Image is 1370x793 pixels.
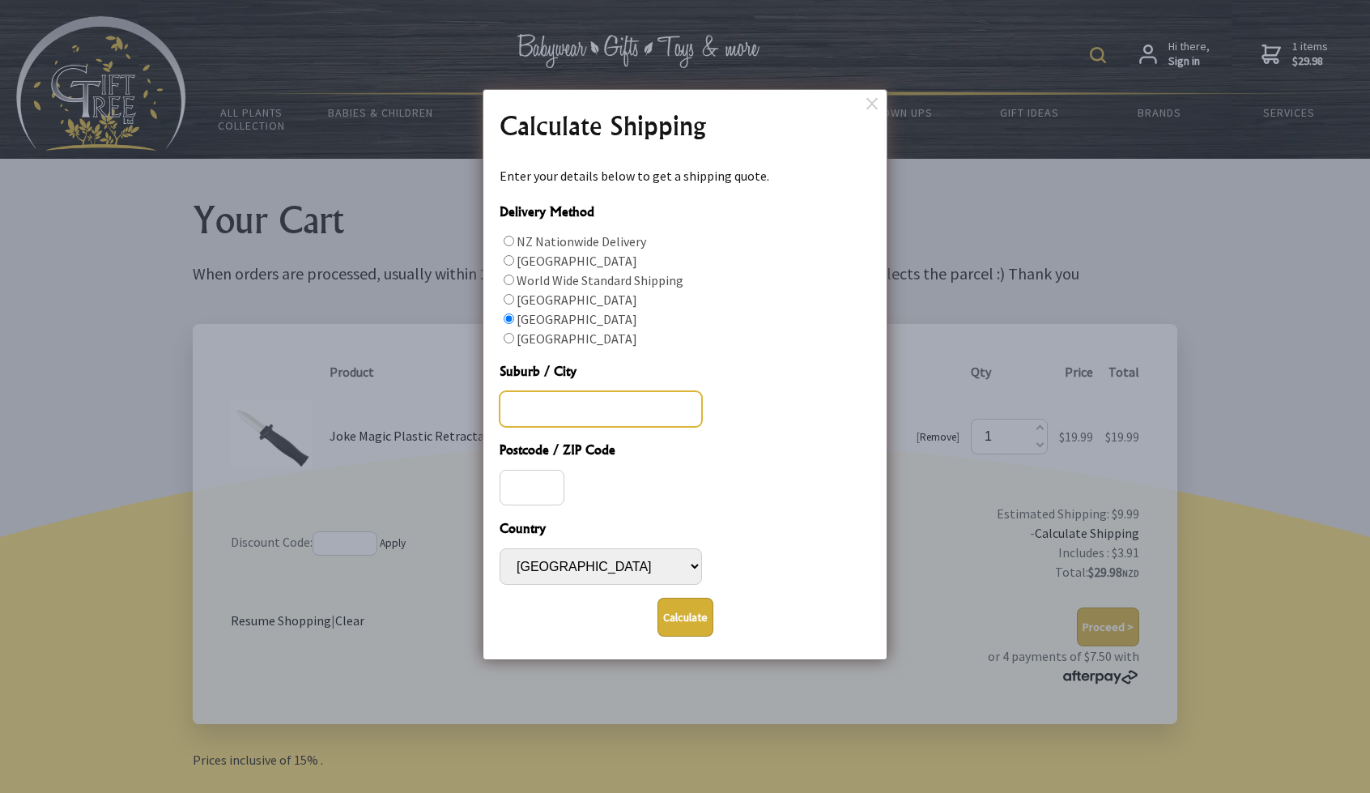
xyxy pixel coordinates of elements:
[517,272,683,288] label: World Wide Standard Shipping
[500,106,870,145] h2: Calculate Shipping
[504,275,514,285] input: Delivery Method
[517,233,646,249] label: NZ Nationwide Delivery
[517,292,637,308] label: [GEOGRAPHIC_DATA]
[500,470,564,505] input: Postcode / ZIP Code
[500,166,870,185] p: Enter your details below to get a shipping quote.
[517,330,637,347] label: [GEOGRAPHIC_DATA]
[504,294,514,305] input: Delivery Method
[504,333,514,343] input: Delivery Method
[500,440,870,463] span: Postcode / ZIP Code
[500,202,870,225] span: Delivery Method
[500,518,870,542] span: Country
[504,313,514,324] input: Delivery Method
[500,391,702,427] input: Suburb / City
[657,598,713,637] button: Calculate
[504,236,514,246] input: Delivery Method
[500,548,702,585] select: Country
[517,311,637,327] label: [GEOGRAPHIC_DATA]
[517,253,637,269] label: [GEOGRAPHIC_DATA]
[500,361,870,385] span: Suburb / City
[504,255,514,266] input: Delivery Method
